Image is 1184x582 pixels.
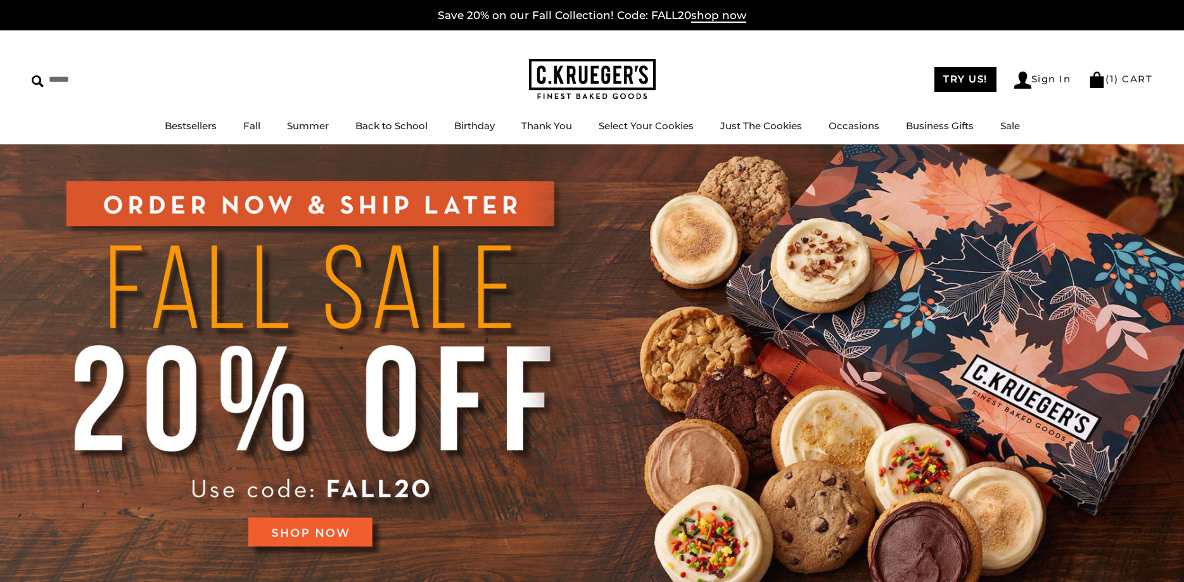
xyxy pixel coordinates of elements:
span: 1 [1110,73,1115,85]
img: Search [32,75,44,87]
a: Summer [287,120,329,132]
a: Back to School [355,120,428,132]
a: Birthday [454,120,495,132]
img: C.KRUEGER'S [529,59,656,100]
a: Save 20% on our Fall Collection! Code: FALL20shop now [438,9,746,23]
a: Sign In [1014,72,1071,89]
a: Select Your Cookies [599,120,694,132]
a: Occasions [829,120,879,132]
input: Search [32,70,182,89]
a: Bestsellers [165,120,217,132]
a: TRY US! [934,67,996,92]
img: Bag [1088,72,1105,88]
a: Business Gifts [906,120,974,132]
span: shop now [691,9,746,23]
a: Sale [1000,120,1020,132]
a: Fall [243,120,260,132]
a: (1) CART [1088,73,1152,85]
a: Thank You [521,120,572,132]
a: Just The Cookies [720,120,802,132]
img: Account [1014,72,1031,89]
